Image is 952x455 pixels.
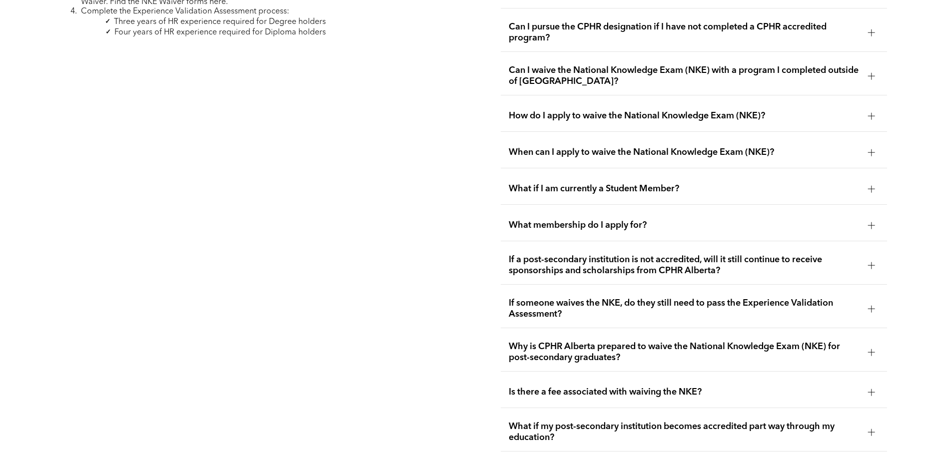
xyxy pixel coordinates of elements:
[509,254,860,276] span: If a post-secondary institution is not accredited, will it still continue to receive sponsorships...
[509,110,860,121] span: How do I apply to waive the National Knowledge Exam (NKE)?
[81,7,289,15] span: Complete the Experience Validation Assessment process:
[114,28,326,36] span: Four years of HR experience required for Diploma holders
[509,298,860,320] span: If someone waives the NKE, do they still need to pass the Experience Validation Assessment?
[509,147,860,158] span: When can I apply to waive the National Knowledge Exam (NKE)?
[509,220,860,231] span: What membership do I apply for?
[509,21,860,43] span: Can I pursue the CPHR designation if I have not completed a CPHR accredited program?
[509,65,860,87] span: Can I waive the National Knowledge Exam (NKE) with a program I completed outside of [GEOGRAPHIC_D...
[509,183,860,194] span: What if I am currently a Student Member?
[509,421,860,443] span: What if my post-secondary institution becomes accredited part way through my education?
[509,341,860,363] span: Why is CPHR Alberta prepared to waive the National Knowledge Exam (NKE) for post-secondary gradua...
[509,387,860,398] span: Is there a fee associated with waiving the NKE?
[114,18,326,26] span: Three years of HR experience required for Degree holders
